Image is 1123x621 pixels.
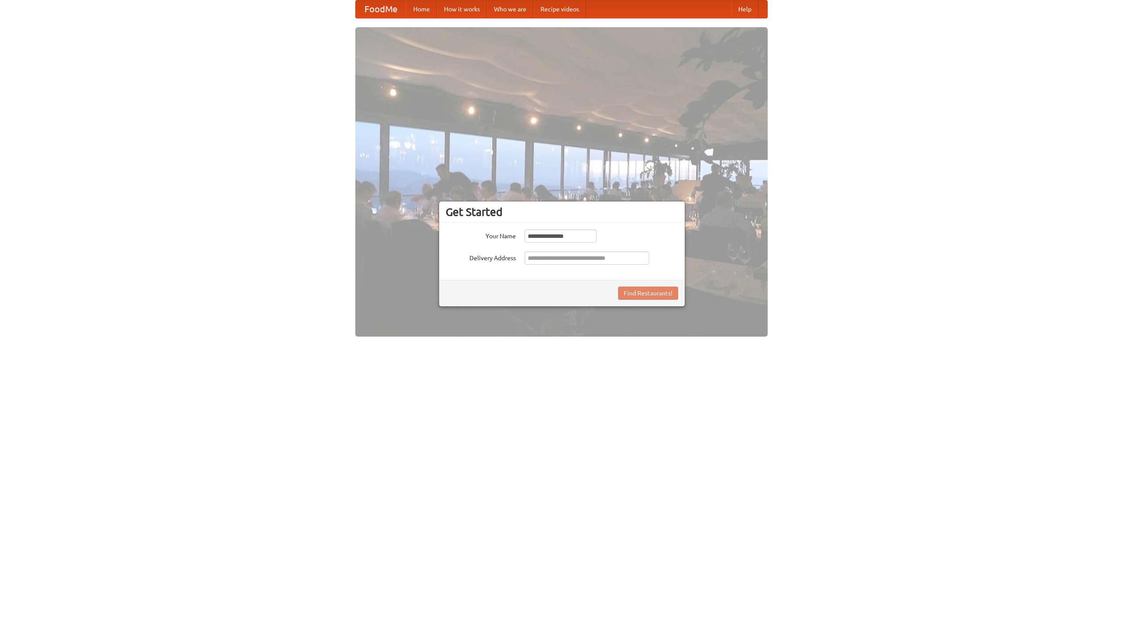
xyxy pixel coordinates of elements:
a: Recipe videos [533,0,586,18]
a: Help [731,0,758,18]
h3: Get Started [446,205,678,219]
a: Who we are [487,0,533,18]
button: Find Restaurants! [618,287,678,300]
a: Home [406,0,437,18]
label: Your Name [446,230,516,241]
a: FoodMe [356,0,406,18]
label: Delivery Address [446,251,516,262]
a: How it works [437,0,487,18]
